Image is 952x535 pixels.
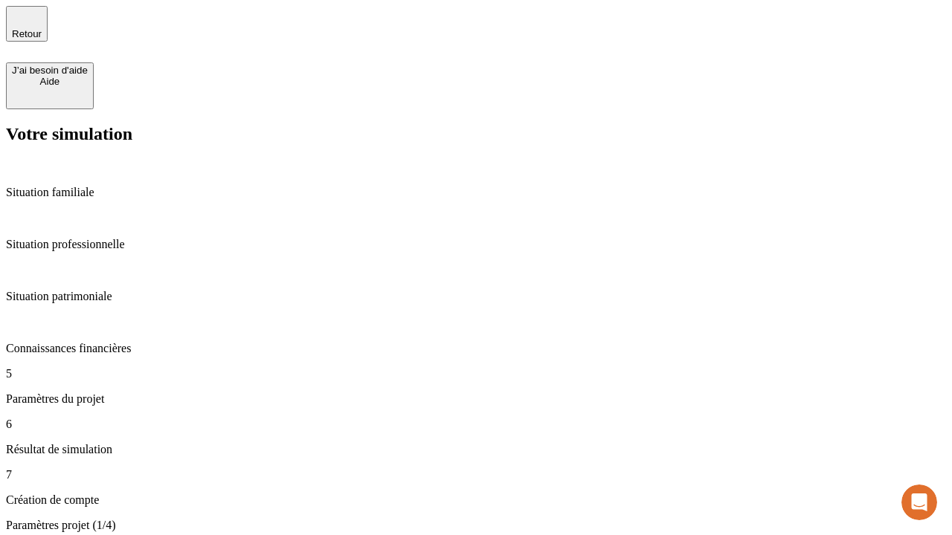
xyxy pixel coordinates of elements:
p: Situation patrimoniale [6,290,946,303]
iframe: Intercom live chat [901,484,937,520]
p: 5 [6,367,946,380]
p: Paramètres projet (1/4) [6,519,946,532]
p: Paramètres du projet [6,392,946,406]
p: 7 [6,468,946,481]
div: J’ai besoin d'aide [12,65,88,76]
button: Retour [6,6,48,42]
div: Aide [12,76,88,87]
button: J’ai besoin d'aideAide [6,62,94,109]
p: 6 [6,418,946,431]
div: Vous avez besoin d’aide ? [16,13,366,25]
div: Ouvrir le Messenger Intercom [6,6,410,47]
p: Situation professionnelle [6,238,946,251]
h2: Votre simulation [6,124,946,144]
span: Retour [12,28,42,39]
p: Situation familiale [6,186,946,199]
p: Résultat de simulation [6,443,946,456]
div: L’équipe répond généralement dans un délai de quelques minutes. [16,25,366,40]
p: Création de compte [6,493,946,507]
p: Connaissances financières [6,342,946,355]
